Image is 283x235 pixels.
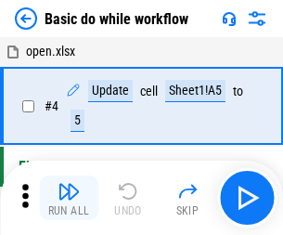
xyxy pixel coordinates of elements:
button: Run All [39,176,98,220]
span: open.xlsx [26,44,75,59]
img: Settings menu [246,7,268,30]
button: Skip [158,176,217,220]
div: 5 [71,110,84,132]
div: Update [88,80,133,102]
div: Sheet1!A5 [165,80,225,102]
div: Basic do while workflow [45,10,188,28]
img: Skip [176,180,199,202]
span: # 4 [45,98,58,113]
img: Back [15,7,37,30]
img: Support [222,11,237,26]
div: cell [140,85,158,98]
img: Run All [58,180,80,202]
div: Skip [176,205,199,216]
div: Run All [48,205,90,216]
img: Main button [232,183,262,213]
div: to [233,85,243,98]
